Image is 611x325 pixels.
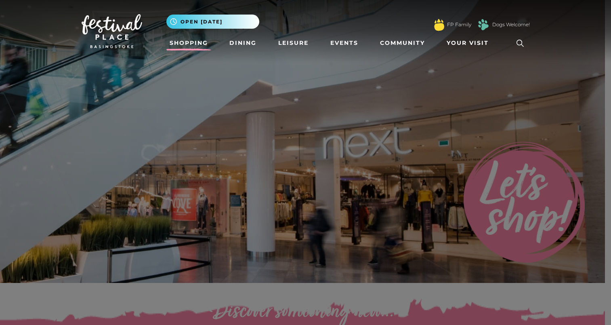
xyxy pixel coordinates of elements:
a: Leisure [275,36,312,51]
button: Open [DATE] [166,15,259,29]
span: Open [DATE] [181,18,223,25]
span: Your Visit [447,39,489,47]
a: Dogs Welcome! [492,21,530,28]
a: Shopping [166,36,211,51]
a: Your Visit [443,36,496,51]
a: FP Family [447,21,471,28]
a: Community [377,36,428,51]
a: Events [327,36,361,51]
a: Dining [226,36,260,51]
img: Festival Place Logo [82,14,142,48]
